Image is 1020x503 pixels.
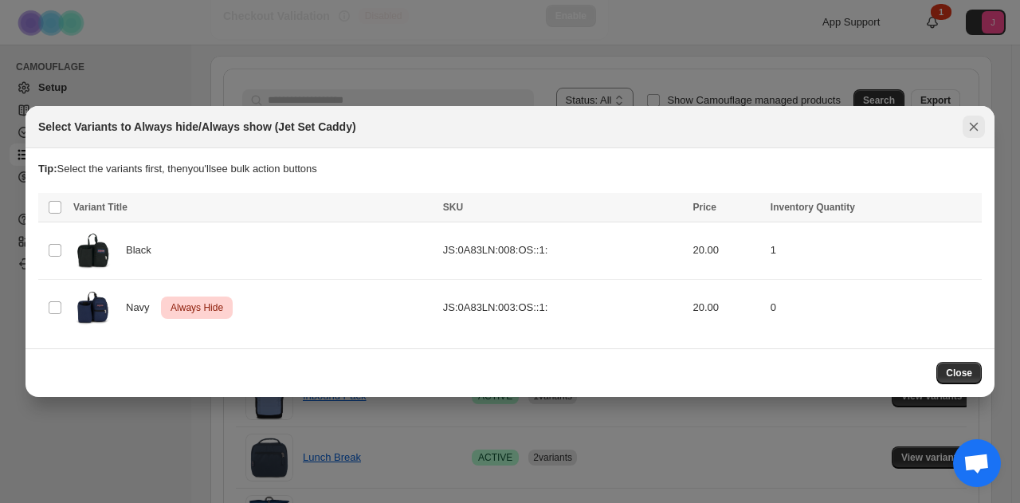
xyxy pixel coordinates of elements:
[438,279,688,336] td: JS:0A83LN:003:OS::1:
[766,279,982,336] td: 0
[936,362,982,384] button: Close
[38,119,356,135] h2: Select Variants to Always hide/Always show (Jet Set Caddy)
[73,202,127,213] span: Variant Title
[946,367,972,379] span: Close
[38,161,982,177] p: Select the variants first, then you'll see bulk action buttons
[688,222,765,279] td: 20.00
[126,242,160,258] span: Black
[953,439,1001,487] div: Open chat
[438,222,688,279] td: JS:0A83LN:008:OS::1:
[38,163,57,175] strong: Tip:
[692,202,716,213] span: Price
[688,279,765,336] td: 20.00
[73,227,113,273] img: JS0A83LN008-FRONT_bd809b8c-b531-4053-a99a-6f9fc03f0971.webp
[443,202,463,213] span: SKU
[963,116,985,138] button: Close
[766,222,982,279] td: 1
[771,202,855,213] span: Inventory Quantity
[73,285,113,331] img: JS0A83LN003-FRONT_55698e82-9834-43a8-9d8c-fe718652f372.webp
[126,300,158,316] span: Navy
[167,298,226,317] span: Always Hide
